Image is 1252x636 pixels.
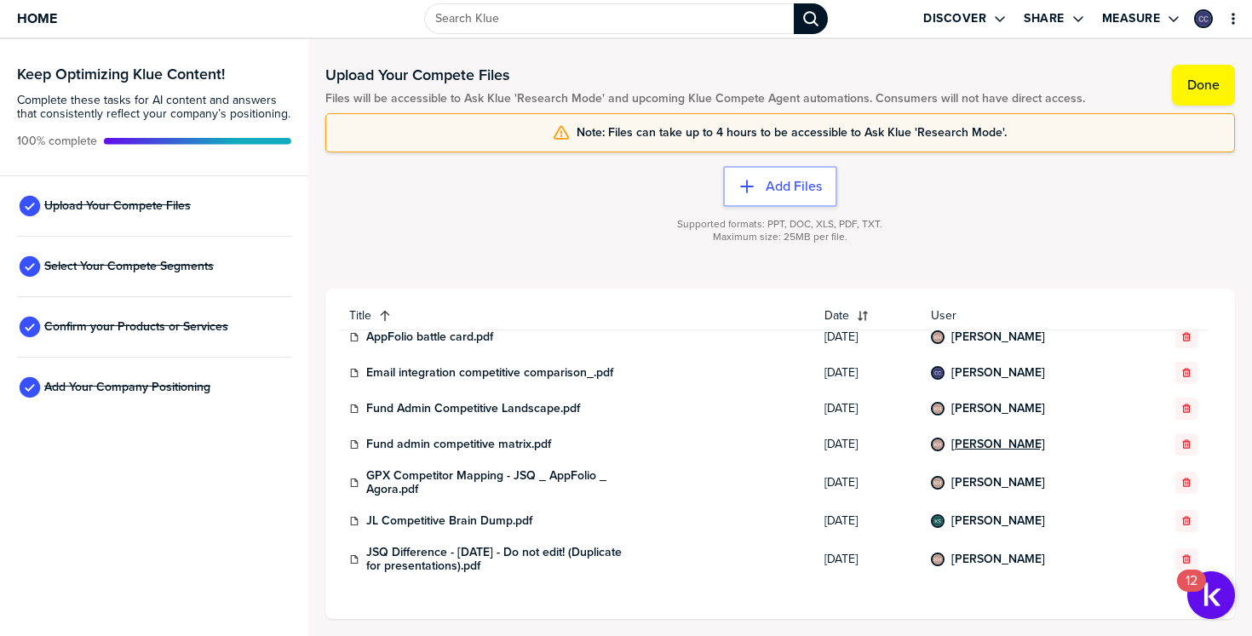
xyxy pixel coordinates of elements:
span: Confirm your Products or Services [44,320,228,334]
a: Fund Admin Competitive Landscape.pdf [366,402,580,415]
span: Maximum size: 25MB per file. [713,231,847,244]
a: [PERSON_NAME] [951,553,1045,566]
div: Kevan Harris [931,402,945,415]
div: Search Klue [794,3,828,34]
span: Supported formats: PPT, DOC, XLS, PDF, TXT. [677,218,882,231]
a: AppFolio battle card.pdf [366,330,493,344]
a: [PERSON_NAME] [951,514,1045,528]
a: Edit Profile [1192,8,1215,30]
span: Select Your Compete Segments [44,260,214,273]
label: Done [1187,77,1220,94]
div: Kevan Harris [931,553,945,566]
h1: Upload Your Compete Files [325,65,1085,85]
a: GPX Competitor Mapping - JSQ _ AppFolio _ Agora.pdf [366,469,622,496]
img: f1a6b370b2ae9a55740d8b08b52e0c16-sml.png [933,516,943,526]
a: [PERSON_NAME] [951,366,1045,380]
span: Files will be accessible to Ask Klue 'Research Mode' and upcoming Klue Compete Agent automations.... [325,92,1085,106]
div: Caroline Colwell [1194,9,1213,28]
div: Kevan Harris [931,438,945,451]
span: Home [17,11,57,26]
span: [DATE] [824,476,910,490]
div: Caroline Colwell [931,366,945,380]
span: Upload Your Compete Files [44,199,191,213]
a: Email integration competitive comparison_.pdf [366,366,613,380]
a: [PERSON_NAME] [951,330,1045,344]
input: Search Klue [424,3,794,34]
label: Discover [923,11,986,26]
a: Fund admin competitive matrix.pdf [366,438,551,451]
h3: Keep Optimizing Klue Content! [17,66,291,82]
img: 6823b1dda9b1d5ac759864e5057e3ea8-sml.png [933,478,943,488]
span: User [931,309,1129,323]
img: 6823b1dda9b1d5ac759864e5057e3ea8-sml.png [933,404,943,414]
button: Date [814,302,921,329]
span: [DATE] [824,438,910,451]
label: Share [1024,11,1065,26]
span: Add Your Company Positioning [44,381,210,394]
img: 6823b1dda9b1d5ac759864e5057e3ea8-sml.png [933,439,943,450]
span: [DATE] [824,553,910,566]
span: [DATE] [824,366,910,380]
span: Title [349,309,371,323]
span: Active [17,135,97,148]
span: [DATE] [824,402,910,415]
a: [PERSON_NAME] [951,402,1045,415]
button: Title [339,302,814,329]
label: Measure [1102,11,1161,26]
a: JL Competitive Brain Dump.pdf [366,514,532,528]
img: f8b899a5422ce34cd7a6a04bc73fdae8-sml.png [1196,11,1211,26]
a: [PERSON_NAME] [951,476,1045,490]
label: Add Files [766,178,822,195]
button: Open Resource Center, 12 new notifications [1187,571,1235,619]
img: 6823b1dda9b1d5ac759864e5057e3ea8-sml.png [933,554,943,564]
img: f8b899a5422ce34cd7a6a04bc73fdae8-sml.png [933,368,943,378]
span: Date [824,309,849,323]
span: Note: Files can take up to 4 hours to be accessible to Ask Klue 'Research Mode'. [577,126,1007,140]
a: [PERSON_NAME] [951,438,1045,451]
div: Kevan Harris [931,476,945,490]
div: Kevan Harris [931,330,945,344]
a: JSQ Difference - [DATE] - Do not edit! (Duplicate for presentations).pdf [366,546,622,573]
span: Complete these tasks for AI content and answers that consistently reflect your company’s position... [17,94,291,121]
img: 6823b1dda9b1d5ac759864e5057e3ea8-sml.png [933,332,943,342]
button: Done [1172,65,1235,106]
span: [DATE] [824,514,910,528]
button: Add Files [723,166,837,207]
span: [DATE] [824,330,910,344]
div: 12 [1186,581,1197,603]
div: Kristine Stewart [931,514,945,528]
